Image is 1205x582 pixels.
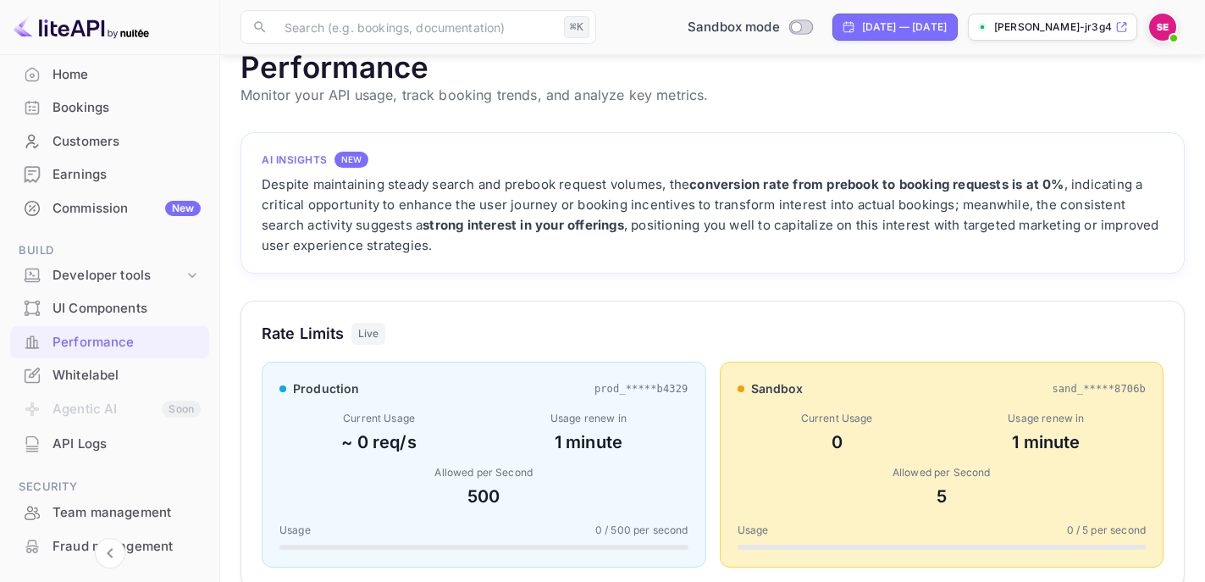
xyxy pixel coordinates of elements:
div: [DATE] — [DATE] [862,19,947,35]
div: Performance [53,333,201,352]
div: Bookings [53,98,201,118]
div: API Logs [53,435,201,454]
div: Allowed per Second [738,465,1147,480]
span: Usage [279,523,311,538]
input: Search (e.g. bookings, documentation) [274,10,557,44]
div: Whitelabel [53,366,201,385]
a: Customers [10,125,209,157]
div: 0 [738,430,937,455]
div: CommissionNew [10,192,209,225]
span: Sandbox mode [688,18,780,37]
span: 0 / 500 per second [595,523,688,538]
div: Usage renew in [489,411,688,426]
div: Current Usage [279,411,478,426]
a: Earnings [10,158,209,190]
span: 0 / 5 per second [1067,523,1146,538]
a: API Logs [10,428,209,459]
div: Team management [10,496,209,529]
div: ~ 0 req/s [279,430,478,455]
a: Home [10,58,209,90]
div: ⌘K [564,16,589,38]
div: Current Usage [738,411,937,426]
img: Saif Elyzal [1149,14,1176,41]
span: Build [10,241,209,260]
a: UI Components [10,292,209,324]
span: Security [10,478,209,496]
a: CommissionNew [10,192,209,224]
div: Customers [53,132,201,152]
div: Team management [53,503,201,523]
div: Bookings [10,91,209,125]
div: UI Components [53,299,201,319]
div: UI Components [10,292,209,325]
h1: Performance [240,49,1185,85]
span: production [293,380,360,397]
div: Commission [53,199,201,219]
div: 5 [738,484,1147,509]
div: Live [351,323,386,345]
div: Fraud management [53,537,201,557]
div: New [165,201,201,216]
a: Whitelabel [10,359,209,391]
button: Collapse navigation [95,538,125,568]
h4: AI Insights [262,152,328,168]
a: Bookings [10,91,209,123]
h3: Rate Limits [262,322,345,345]
div: 1 minute [947,430,1146,455]
div: Home [53,65,201,85]
div: 1 minute [489,430,688,455]
div: Whitelabel [10,359,209,392]
div: Developer tools [53,266,184,285]
span: sandbox [751,380,804,397]
p: [PERSON_NAME]-jr3g4.nuit... [994,19,1112,35]
div: Switch to Production mode [681,18,819,37]
div: Customers [10,125,209,158]
div: Earnings [10,158,209,191]
div: 500 [279,484,688,509]
span: Usage [738,523,769,538]
a: Performance [10,326,209,358]
a: Fraud management [10,530,209,562]
div: Fraud management [10,530,209,563]
div: Home [10,58,209,91]
strong: conversion rate from prebook to booking requests is at 0% [689,176,1064,192]
a: Team management [10,496,209,528]
div: Developer tools [10,261,209,291]
p: Monitor your API usage, track booking trends, and analyze key metrics. [240,85,1185,105]
img: LiteAPI logo [14,14,149,41]
div: Usage renew in [947,411,1146,426]
div: Performance [10,326,209,359]
div: NEW [334,152,368,168]
div: API Logs [10,428,209,461]
strong: strong interest in your offerings [423,217,624,233]
div: Earnings [53,165,201,185]
div: Allowed per Second [279,465,688,480]
div: Despite maintaining steady search and prebook request volumes, the , indicating a critical opport... [262,175,1164,256]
